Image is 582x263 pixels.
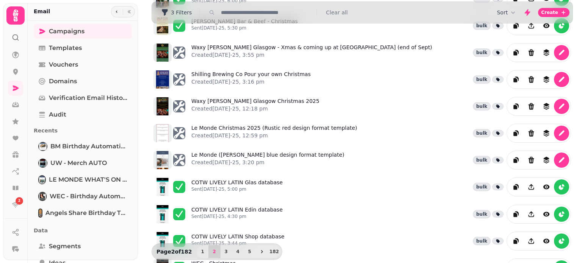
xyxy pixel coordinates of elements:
button: duplicate [508,179,524,195]
button: 2 [208,245,221,258]
img: aHR0cHM6Ly9zdGFtcGVkZS1zZXJ2aWNlLXByb2QtdGVtcGxhdGUtcHJldmlld3MuczMuZXUtd2VzdC0xLmFtYXpvbmF3cy5jb... [153,17,172,35]
img: aHR0cHM6Ly9zdGFtcGVkZS1zZXJ2aWNlLXByb2QtdGVtcGxhdGUtcHJldmlld3MuczMuZXUtd2VzdC0xLmFtYXpvbmF3cy5jb... [153,44,172,62]
a: COTW LIVELY LATIN Shop databaseSent[DATE]-25, 3:44 pm [191,233,285,249]
div: bulk [473,183,491,191]
a: Audit [34,107,132,122]
nav: Pagination [197,245,280,258]
img: UW - Merch AUTO [39,159,47,167]
span: 1 [200,249,206,254]
p: Created [DATE]-25, 12:18 pm [191,105,319,112]
button: 182 [268,245,280,258]
span: Segments [49,242,81,251]
a: Le Monde Christmas 2025 (Rustic red design format template)Created[DATE]-25, 12:59 pm [191,124,357,142]
p: Created [DATE]-25, 3:16 pm [191,78,311,86]
a: 2 [8,197,23,212]
a: UW - Merch AUTOUW - Merch AUTO [34,156,132,171]
button: edit [554,126,569,141]
button: reports [554,207,569,222]
button: Share campaign preview [524,18,539,33]
div: bulk [473,102,491,110]
span: 2 [18,198,20,204]
span: Domains [49,77,77,86]
button: edit [554,99,569,114]
a: LE MONDE WHAT'S ON SEPT 2025LE MONDE WHAT'S ON [DATE] [34,172,132,187]
button: 3 [220,245,232,258]
div: bulk [473,48,491,57]
a: Waxy [PERSON_NAME] Glasgow - Xmas & coming up at [GEOGRAPHIC_DATA] (end of Sept)Created[DATE]-25,... [191,44,432,62]
button: edit [554,72,569,87]
span: Audit [49,110,66,119]
button: 1 [197,245,209,258]
a: [PERSON_NAME] Bar & Beef - ChristmasSent[DATE]-25, 5:30 pm [191,17,298,34]
img: aHR0cHM6Ly9zdGFtcGVkZS1zZXJ2aWNlLXByb2QtdGVtcGxhdGUtcHJldmlld3MuczMuZXUtd2VzdC0xLmFtYXpvbmF3cy5jb... [153,232,172,250]
button: Delete [524,153,539,168]
h2: Email [34,8,50,15]
span: 3 Filters [171,10,192,15]
button: Share campaign preview [524,179,539,195]
span: 4 [235,249,241,254]
a: Campaigns [34,24,132,39]
p: Recents [34,124,132,137]
p: Sent [DATE]-25, 5:30 pm [191,25,298,31]
span: Campaigns [49,27,84,36]
a: Domains [34,74,132,89]
span: 3 [223,249,229,254]
button: view [539,233,554,249]
button: Sort [497,9,517,16]
img: LE MONDE WHAT'S ON SEPT 2025 [39,176,45,184]
button: Create [538,8,569,17]
p: Page 2 of 182 [153,248,195,255]
button: duplicate [508,233,524,249]
span: Templates [49,44,82,53]
p: Created [DATE]-25, 12:59 pm [191,132,357,139]
button: Delete [524,45,539,60]
button: Clear all [326,9,347,16]
button: edit [554,153,569,168]
button: reports [554,233,569,249]
a: BM Birthday AutomationBM Birthday Automation [34,139,132,154]
button: view [539,18,554,33]
a: COTW LIVELY LATIN Glas databaseSent[DATE]-25, 5:00 pm [191,179,283,195]
div: bulk [473,237,491,245]
p: Sent [DATE]-25, 4:30 pm [191,213,283,219]
button: Share campaign preview [524,207,539,222]
button: duplicate [508,207,524,222]
button: Share campaign preview [524,233,539,249]
a: Shilling Brewing Co Pour your own ChristmasCreated[DATE]-25, 3:16 pm [191,70,311,89]
span: 2 [211,249,217,254]
a: WEC - Birthday AutomationWEC - Birthday Automation [34,189,132,204]
button: view [539,179,554,195]
button: Delete [524,72,539,87]
a: Angels Share Birthday Treat bottle of prosecco plus birthday cocktailAngels Share Birthday Treat ... [34,205,132,221]
button: 5 [244,245,256,258]
button: duplicate [508,72,524,87]
button: 3 Filters [155,6,198,19]
span: Create [541,10,558,15]
button: next [255,245,268,258]
div: bulk [473,75,491,84]
img: BM Birthday Automation [39,143,47,150]
a: Vouchers [34,57,132,72]
img: aHR0cHM6Ly9zdGFtcGVkZS1zZXJ2aWNlLXByb2QtdGVtcGxhdGUtcHJldmlld3MuczMuZXUtd2VzdC0xLmFtYXpvbmF3cy5jb... [153,205,172,223]
span: 182 [271,249,277,254]
p: Created [DATE]-25, 3:20 pm [191,159,344,166]
button: reports [554,18,569,33]
img: aHR0cHM6Ly9zdGFtcGVkZS1zZXJ2aWNlLXByb2QtdGVtcGxhdGUtcHJldmlld3MuczMuZXUtd2VzdC0xLmFtYXpvbmF3cy5jb... [153,124,172,142]
p: Sent [DATE]-25, 3:44 pm [191,240,285,246]
img: aHR0cHM6Ly9zdGFtcGVkZS1zZXJ2aWNlLXByb2QtdGVtcGxhdGUtcHJldmlld3MuczMuZXUtd2VzdC0xLmFtYXpvbmF3cy5jb... [153,97,172,115]
button: revisions [539,126,554,141]
img: Angels Share Birthday Treat bottle of prosecco plus birthday cocktail [39,209,42,217]
div: bulk [473,129,491,137]
img: aHR0cHM6Ly9zdGFtcGVkZS1zZXJ2aWNlLXByb2QtdGVtcGxhdGUtcHJldmlld3MuczMuZXUtd2VzdC0xLmFtYXpvbmF3cy5jb... [153,70,172,89]
a: Templates [34,40,132,56]
a: COTW LIVELY LATIN Edin databaseSent[DATE]-25, 4:30 pm [191,206,283,223]
img: aHR0cHM6Ly9zdGFtcGVkZS1zZXJ2aWNlLXByb2QtdGVtcGxhdGUtcHJldmlld3MuczMuZXUtd2VzdC0xLmFtYXpvbmF3cy5jb... [153,151,172,169]
button: revisions [539,99,554,114]
span: BM Birthday Automation [50,142,127,151]
button: reports [554,179,569,195]
a: Le Monde ([PERSON_NAME] blue design format template)Created[DATE]-25, 3:20 pm [191,151,344,169]
a: Waxy [PERSON_NAME] Glasgow Christmas 2025Created[DATE]-25, 12:18 pm [191,97,319,115]
span: Verification email history [49,93,127,103]
span: UW - Merch AUTO [50,159,107,168]
span: LE MONDE WHAT'S ON [DATE] [49,175,127,184]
